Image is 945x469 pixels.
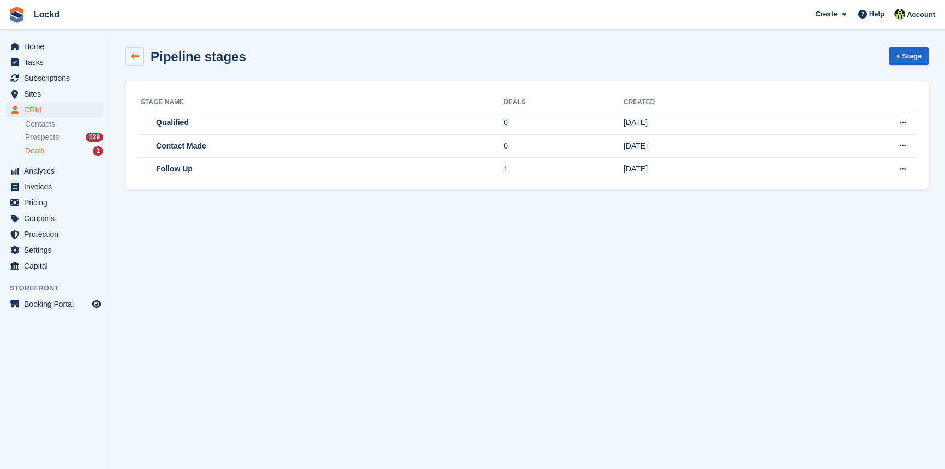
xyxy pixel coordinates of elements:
[151,49,246,64] h2: Pipeline stages
[24,55,89,70] span: Tasks
[93,146,103,156] div: 1
[5,227,103,242] a: menu
[25,132,59,143] span: Prospects
[5,55,103,70] a: menu
[154,140,206,152] div: Contact Made
[894,9,905,20] img: Jamie Budding
[24,39,89,54] span: Home
[90,298,103,311] a: Preview store
[24,195,89,210] span: Pricing
[504,111,624,135] td: 0
[624,134,792,158] td: [DATE]
[25,146,45,156] span: Deals
[5,70,103,86] a: menu
[25,119,103,129] a: Contacts
[24,179,89,194] span: Invoices
[139,94,504,111] th: Stage name
[5,242,103,258] a: menu
[5,296,103,312] a: menu
[24,70,89,86] span: Subscriptions
[24,86,89,102] span: Sites
[504,134,624,158] td: 0
[24,163,89,179] span: Analytics
[504,94,624,111] th: Deals
[24,102,89,117] span: CRM
[907,9,935,20] span: Account
[624,158,792,181] td: [DATE]
[25,132,103,143] a: Prospects 129
[25,145,103,157] a: Deals 1
[86,133,103,142] div: 129
[5,102,103,117] a: menu
[869,9,884,20] span: Help
[504,158,624,181] td: 1
[5,258,103,274] a: menu
[5,211,103,226] a: menu
[10,283,109,294] span: Storefront
[24,211,89,226] span: Coupons
[624,94,792,111] th: Created
[815,9,837,20] span: Create
[24,296,89,312] span: Booking Portal
[154,117,189,128] div: Qualified
[154,163,193,175] div: Follow Up
[9,7,25,23] img: stora-icon-8386f47178a22dfd0bd8f6a31ec36ba5ce8667c1dd55bd0f319d3a0aa187defe.svg
[889,47,929,65] a: + Stage
[5,39,103,54] a: menu
[5,163,103,179] a: menu
[5,179,103,194] a: menu
[24,242,89,258] span: Settings
[5,86,103,102] a: menu
[5,195,103,210] a: menu
[29,5,64,23] a: Lockd
[24,258,89,274] span: Capital
[24,227,89,242] span: Protection
[624,111,792,135] td: [DATE]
